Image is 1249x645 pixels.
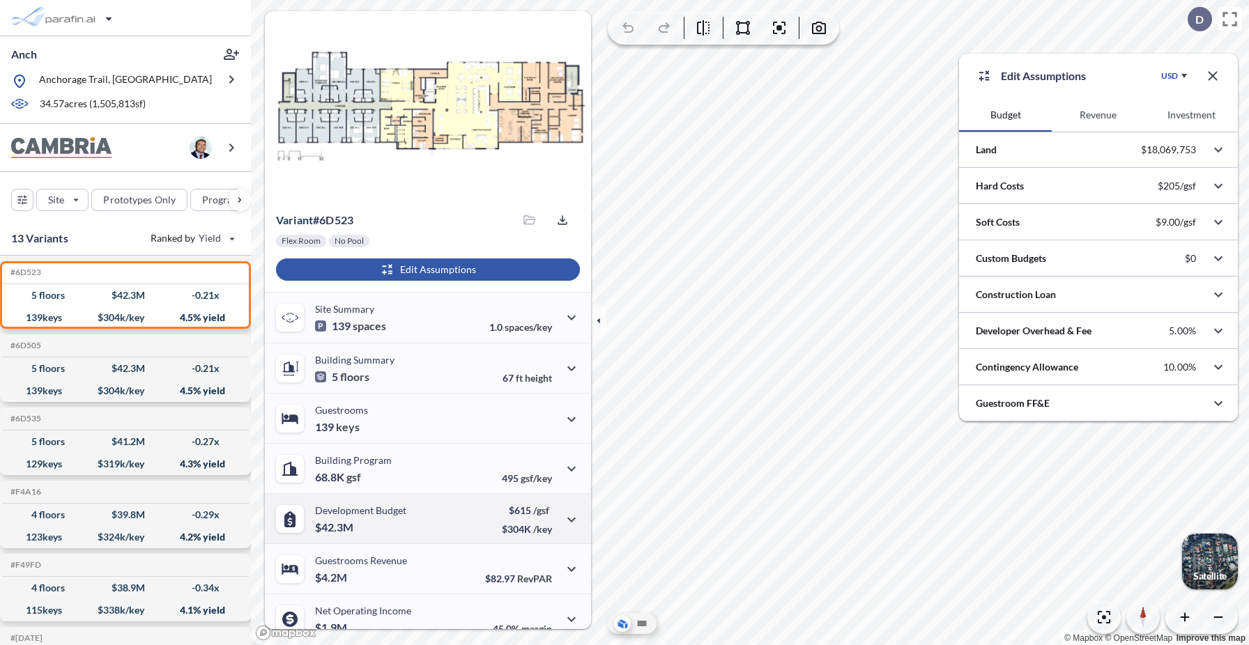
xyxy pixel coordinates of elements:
[517,573,552,584] span: RevPAR
[315,504,406,516] p: Development Budget
[315,520,355,534] p: $42.3M
[533,504,549,516] span: /gsf
[1145,98,1238,132] button: Investment
[103,193,176,207] p: Prototypes Only
[1195,13,1204,26] p: D
[1182,534,1238,589] button: Switcher ImageSatellite
[39,72,212,90] p: Anchorage Trail, [GEOGRAPHIC_DATA]
[1001,68,1086,84] p: Edit Assumptions
[634,615,650,632] button: Site Plan
[1105,633,1172,643] a: OpenStreetMap
[1158,180,1196,192] p: $205/gsf
[346,470,361,484] span: gsf
[1052,98,1144,132] button: Revenue
[190,189,266,211] button: Program
[976,251,1046,265] p: Custom Budgets
[335,235,364,247] p: No Pool
[1141,143,1196,156] p: $18,069,753
[533,523,552,535] span: /key
[11,137,112,159] img: BrandImage
[315,404,368,416] p: Guestrooms
[505,321,552,333] span: spaces/key
[503,372,552,384] p: 67
[1182,534,1238,589] img: Switcher Image
[315,319,386,333] p: 139
[521,623,552,635] span: margin
[276,213,313,226] span: Variant
[8,414,41,423] h5: Click to copy the code
[976,215,1020,229] p: Soft Costs
[976,360,1078,374] p: Contingency Allowance
[521,472,552,484] span: gsf/key
[1169,325,1196,337] p: 5.00%
[199,231,222,245] span: Yield
[8,560,41,570] h5: Click to copy the code
[315,354,394,366] p: Building Summary
[614,615,631,632] button: Aerial View
[976,288,1056,302] p: Construction Loan
[315,454,392,466] p: Building Program
[353,319,386,333] span: spaces
[40,97,146,112] p: 34.57 acres ( 1,505,813 sf)
[255,625,316,641] a: Mapbox homepage
[8,341,41,350] h5: Click to copy the code
[1161,70,1178,81] div: USD
[11,230,68,247] p: 13 Variants
[976,143,997,157] p: Land
[139,227,244,249] button: Ranked by Yield
[276,213,353,227] p: # 6d523
[315,605,411,616] p: Net Operating Income
[489,321,552,333] p: 1.0
[1177,633,1246,643] a: Improve this map
[976,396,1050,410] p: Guestroom FF&E
[282,235,321,247] p: Flex Room
[976,324,1091,338] p: Developer Overhead & Fee
[315,554,407,566] p: Guestrooms Revenue
[315,370,369,384] p: 5
[525,372,552,384] span: height
[315,621,349,635] p: $1.9M
[516,372,523,384] span: ft
[8,487,41,497] h5: Click to copy the code
[1193,570,1227,582] p: Satellite
[276,258,580,281] button: Edit Assumptions
[315,420,360,434] p: 139
[8,633,43,643] h5: Click to copy the code
[336,420,360,434] span: keys
[1064,633,1103,643] a: Mapbox
[502,472,552,484] p: 495
[36,189,89,211] button: Site
[8,267,41,277] h5: Click to copy the code
[1185,252,1196,265] p: $0
[1163,361,1196,373] p: 10.00%
[502,504,552,516] p: $615
[202,193,241,207] p: Program
[91,189,187,211] button: Prototypes Only
[190,137,212,159] img: user logo
[959,98,1052,132] button: Budget
[976,179,1024,193] p: Hard Costs
[485,573,552,584] p: $82.97
[502,523,552,535] p: $304K
[315,303,374,315] p: Site Summary
[315,570,349,584] p: $4.2M
[1156,216,1196,228] p: $9.00/gsf
[493,623,552,635] p: 45.0%
[11,47,37,62] p: Anch
[315,470,361,484] p: 68.8K
[340,370,369,384] span: floors
[48,193,64,207] p: Site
